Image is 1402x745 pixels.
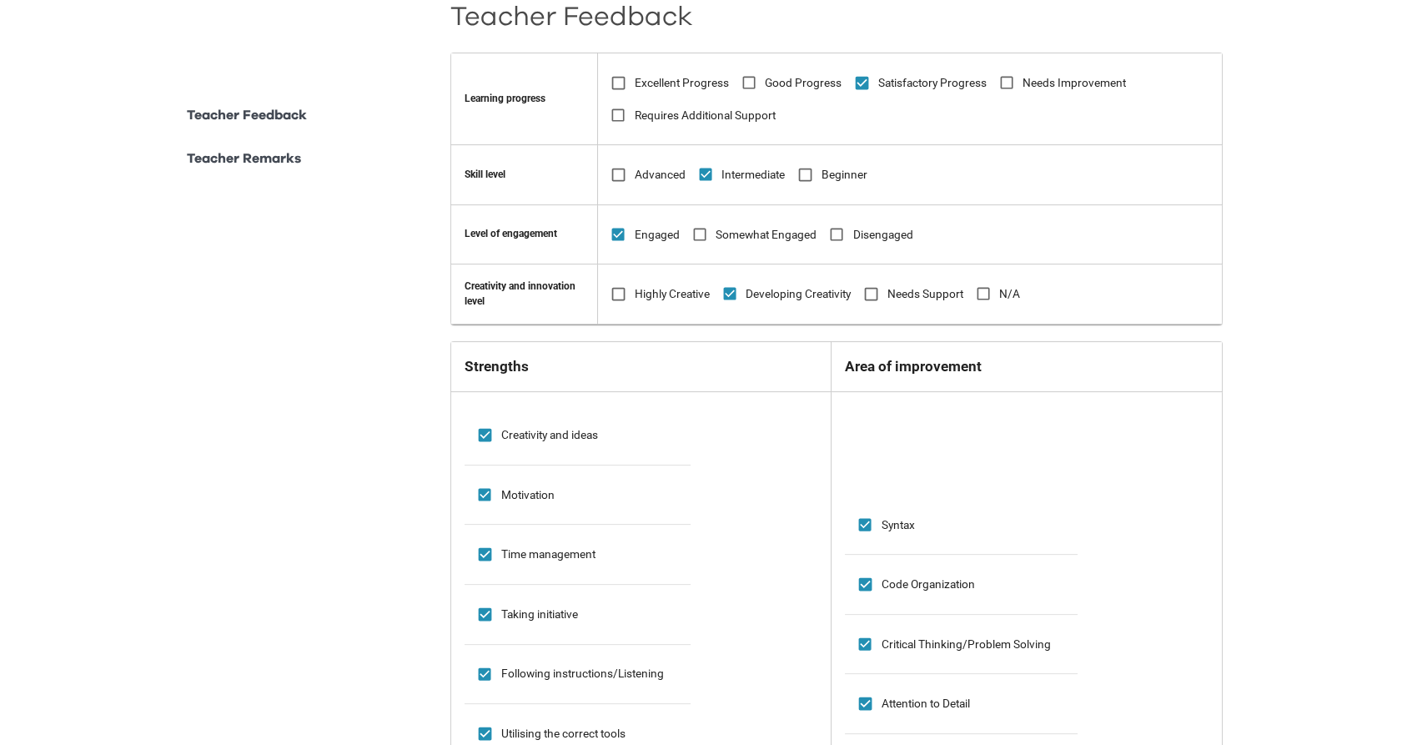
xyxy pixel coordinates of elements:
[882,695,970,712] span: Attention to Detail
[721,166,785,184] span: Intermediate
[716,226,817,244] span: Somewhat Engaged
[878,74,987,92] span: Satisfactory Progress
[999,285,1020,303] span: N/A
[882,516,915,534] span: Syntax
[887,285,963,303] span: Needs Support
[451,264,598,325] td: Creativity and innovation level
[635,107,776,124] span: Requires Additional Support
[451,204,598,264] td: Level of engagement
[882,636,1051,653] span: Critical Thinking/Problem Solving
[501,665,664,682] span: Following instructions/Listening
[635,226,680,244] span: Engaged
[465,355,817,378] h6: Strengths
[501,486,555,504] span: Motivation
[451,145,598,205] td: Skill level
[635,166,686,184] span: Advanced
[882,576,975,593] span: Code Organization
[501,426,598,444] span: Creativity and ideas
[765,74,842,92] span: Good Progress
[187,148,301,169] p: Teacher Remarks
[853,226,913,244] span: Disengaged
[501,606,578,623] span: Taking initiative
[635,285,710,303] span: Highly Creative
[501,725,626,742] span: Utilising the correct tools
[635,74,729,92] span: Excellent Progress
[1023,74,1126,92] span: Needs Improvement
[451,53,598,145] th: Learning progress
[501,546,595,563] span: Time management
[845,355,1208,378] h6: Area of improvement
[187,105,307,125] p: Teacher Feedback
[746,285,851,303] span: Developing Creativity
[450,9,1223,26] h2: Teacher Feedback
[822,166,867,184] span: Beginner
